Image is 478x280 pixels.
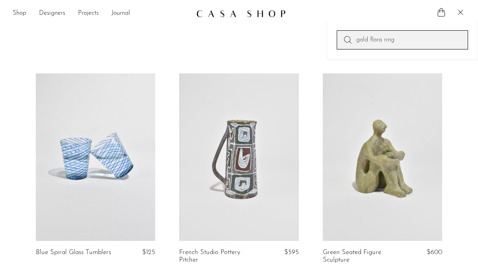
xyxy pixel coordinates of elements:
[36,249,111,256] a: Blue Spiral Glass Tumblers
[179,249,258,264] a: French Studio Pottery Pitcher
[13,7,190,20] nav: Desktop navigation
[337,30,468,49] input: Perform a search
[39,8,65,19] a: Designers
[111,8,130,19] a: Journal
[142,249,155,256] span: $125
[284,249,299,256] span: $595
[78,8,99,19] a: Projects
[13,8,26,19] a: Shop
[323,249,402,264] a: Green Seated Figure Sculpture
[13,7,190,20] ul: NEW HEADER MENU
[427,249,442,256] span: $600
